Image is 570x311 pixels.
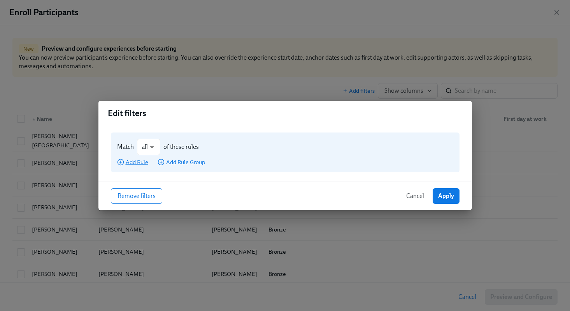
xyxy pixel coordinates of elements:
span: Apply [438,192,454,200]
button: Cancel [401,188,430,204]
button: Add Rule [117,158,148,166]
span: Remove filters [118,192,156,200]
div: all [137,139,160,155]
button: Add Rule Group [158,158,205,166]
div: of these rules [163,143,199,151]
button: Apply [433,188,460,204]
div: Match [117,143,134,151]
button: Remove filters [111,188,162,204]
span: Cancel [406,192,424,200]
h4: Edit filters [108,108,146,119]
